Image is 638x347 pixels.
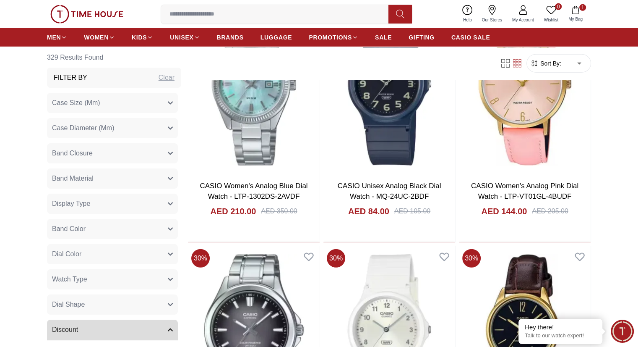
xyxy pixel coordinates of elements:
a: CASIO Women's Analog Pink Dial Watch - LTP-VT01GL-4BUDF [471,182,578,201]
button: Band Closure [47,143,178,163]
button: Watch Type [47,269,178,289]
span: Band Color [52,223,86,234]
h4: AED 144.00 [481,205,527,217]
button: Display Type [47,193,178,213]
span: 30 % [327,249,345,268]
button: Discount [47,319,178,339]
div: AED 205.00 [532,206,568,216]
span: UNISEX [170,33,193,42]
p: Talk to our watch expert! [525,332,596,339]
span: Dial Color [52,249,81,259]
span: BRANDS [217,33,244,42]
button: Band Material [47,168,178,188]
a: WOMEN [84,30,115,45]
a: CASIO Unisex Analog Black Dial Watch - MQ-24UC-2BDF [338,182,441,201]
span: Sort By: [539,59,561,67]
img: CASIO Women's Analog Pink Dial Watch - LTP-VT01GL-4BUDF [459,0,591,174]
span: Watch Type [52,274,87,284]
span: Discount [52,324,78,334]
span: 1 [579,4,586,11]
span: Wishlist [541,17,562,23]
div: AED 105.00 [394,206,430,216]
a: Our Stores [477,3,507,25]
button: Dial Shape [47,294,178,314]
span: LUGGAGE [260,33,292,42]
img: CASIO Unisex Analog Black Dial Watch - MQ-24UC-2BDF [323,0,455,174]
button: Dial Color [47,244,178,264]
span: Help [460,17,475,23]
span: Band Closure [52,148,93,158]
span: 0 [555,3,562,10]
span: KIDS [132,33,147,42]
span: GIFTING [409,33,435,42]
h3: Filter By [54,72,87,82]
div: AED 350.00 [261,206,297,216]
a: LUGGAGE [260,30,292,45]
span: CASIO SALE [451,33,490,42]
a: MEN [47,30,67,45]
a: 0Wishlist [539,3,563,25]
span: PROMOTIONS [309,33,352,42]
a: GIFTING [409,30,435,45]
a: PROMOTIONS [309,30,358,45]
span: Case Size (Mm) [52,97,100,108]
span: WOMEN [84,33,109,42]
span: My Bag [565,16,586,22]
div: Hey there! [525,323,596,331]
span: 30 % [191,249,210,268]
a: Help [458,3,477,25]
span: Our Stores [479,17,505,23]
span: Band Material [52,173,94,183]
span: Case Diameter (Mm) [52,123,114,133]
a: CASIO Women's Analog Blue Dial Watch - LTP-1302DS-2AVDF [200,182,307,201]
div: Chat Widget [611,320,634,343]
h6: 329 Results Found [47,47,181,67]
a: KIDS [132,30,153,45]
span: SALE [375,33,392,42]
a: CASIO SALE [451,30,490,45]
button: Case Size (Mm) [47,92,178,113]
a: SALE [375,30,392,45]
span: MEN [47,33,61,42]
a: UNISEX [170,30,200,45]
h4: AED 84.00 [348,205,389,217]
a: BRANDS [217,30,244,45]
button: Sort By: [530,59,561,67]
span: Display Type [52,198,90,208]
span: Dial Shape [52,299,85,309]
span: My Account [509,17,537,23]
span: 30 % [462,249,481,268]
button: Band Color [47,218,178,239]
button: 1My Bag [563,4,588,24]
div: Clear [159,72,174,82]
img: ... [50,5,123,24]
h4: AED 210.00 [210,205,256,217]
img: CASIO Women's Analog Blue Dial Watch - LTP-1302DS-2AVDF [188,0,320,174]
button: Case Diameter (Mm) [47,118,178,138]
